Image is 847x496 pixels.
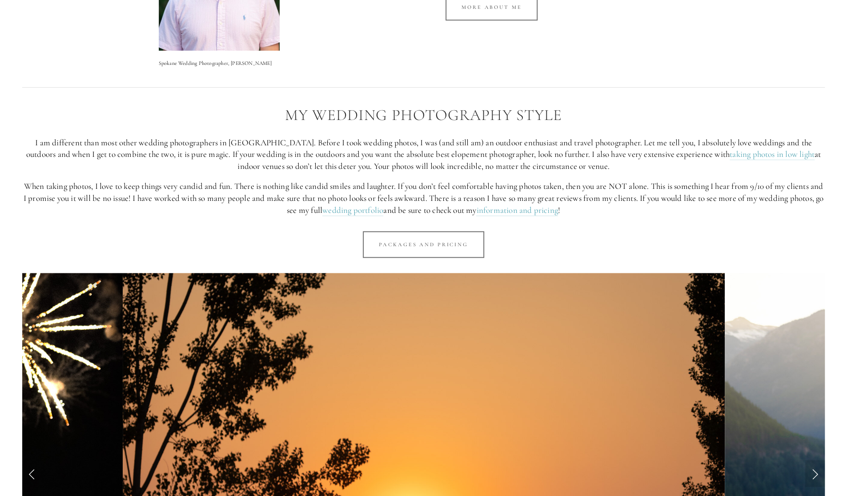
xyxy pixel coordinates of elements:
[730,149,815,160] a: taking photos in low light
[22,180,825,216] p: When taking photos, I love to keep things very candid and fun. There is nothing like candid smile...
[805,460,825,487] a: Next Slide
[363,231,484,258] a: Packages and Pricing
[322,205,383,216] a: wedding portfolio
[22,137,825,172] p: I am different than most other wedding photographers in [GEOGRAPHIC_DATA]. Before I took wedding ...
[476,205,558,216] a: information and pricing
[22,107,825,124] h2: My Wedding Photography Style
[22,460,42,487] a: Previous Slide
[159,59,280,68] p: Spokane Wedding Photographer, [PERSON_NAME]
